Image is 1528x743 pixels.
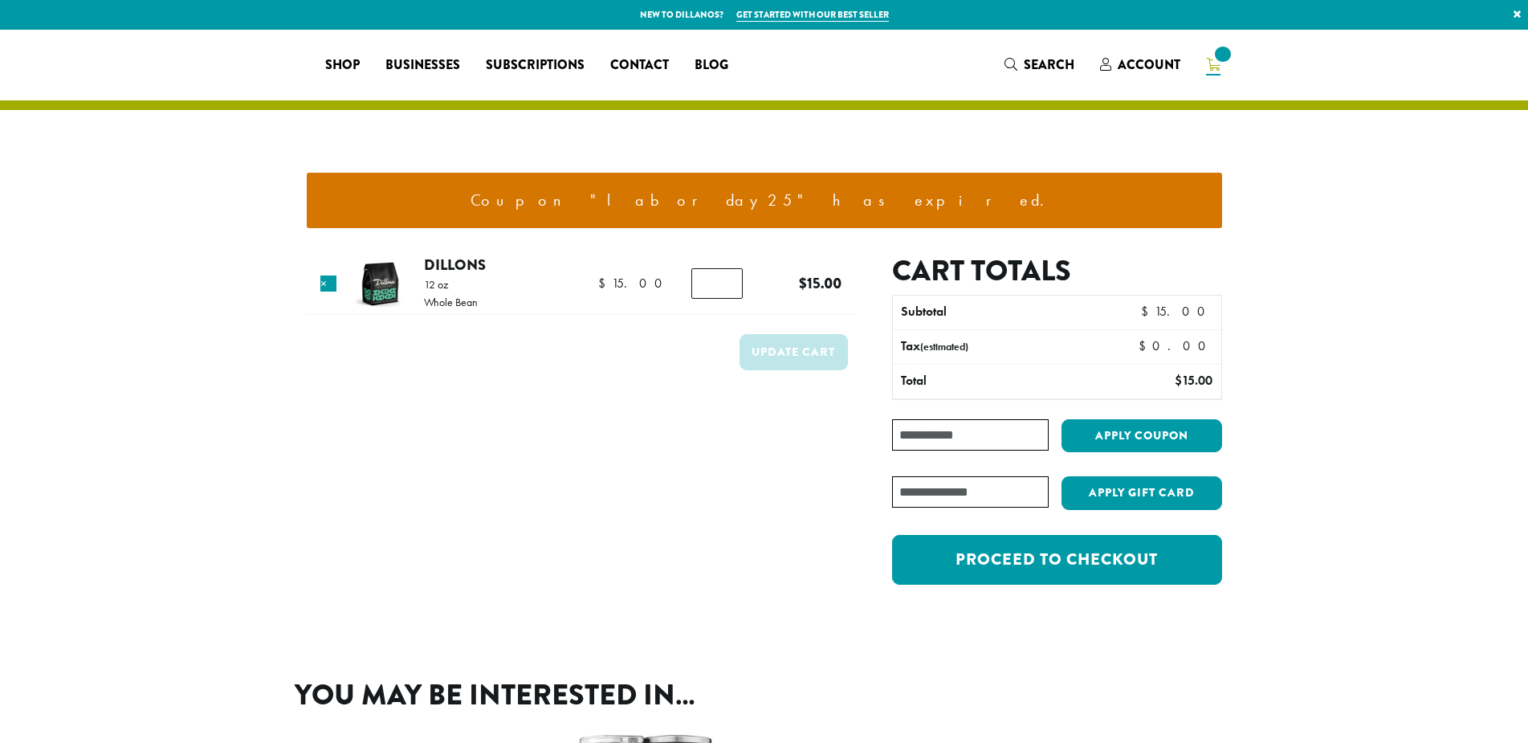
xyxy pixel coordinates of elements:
[893,330,1125,364] th: Tax
[325,55,360,76] span: Shop
[424,279,478,290] p: 12 oz
[1061,419,1222,452] button: Apply coupon
[1139,337,1152,354] span: $
[992,51,1087,78] a: Search
[320,276,336,292] a: Remove this item
[1024,55,1074,74] span: Search
[799,272,841,294] bdi: 15.00
[424,296,478,308] p: Whole Bean
[893,365,1090,398] th: Total
[695,55,728,76] span: Blog
[892,535,1221,585] a: Proceed to checkout
[1141,303,1212,320] bdi: 15.00
[598,275,670,292] bdi: 15.00
[893,296,1090,329] th: Subtotal
[691,268,743,299] input: Product quantity
[1139,337,1213,354] bdi: 0.00
[892,254,1221,288] h2: Cart totals
[486,55,585,76] span: Subscriptions
[354,258,406,310] img: Dillons
[320,186,1209,216] li: Coupon "laborday25" has expired.
[295,678,1234,712] h2: You may be interested in…
[740,334,848,370] button: Update cart
[1118,55,1180,74] span: Account
[1061,476,1222,510] button: Apply Gift Card
[799,272,807,294] span: $
[736,8,889,22] a: Get started with our best seller
[312,52,373,78] a: Shop
[1141,303,1155,320] span: $
[610,55,669,76] span: Contact
[1175,372,1182,389] span: $
[1175,372,1212,389] bdi: 15.00
[424,254,486,276] a: Dillons
[385,55,460,76] span: Businesses
[920,340,968,353] small: (estimated)
[598,275,612,292] span: $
